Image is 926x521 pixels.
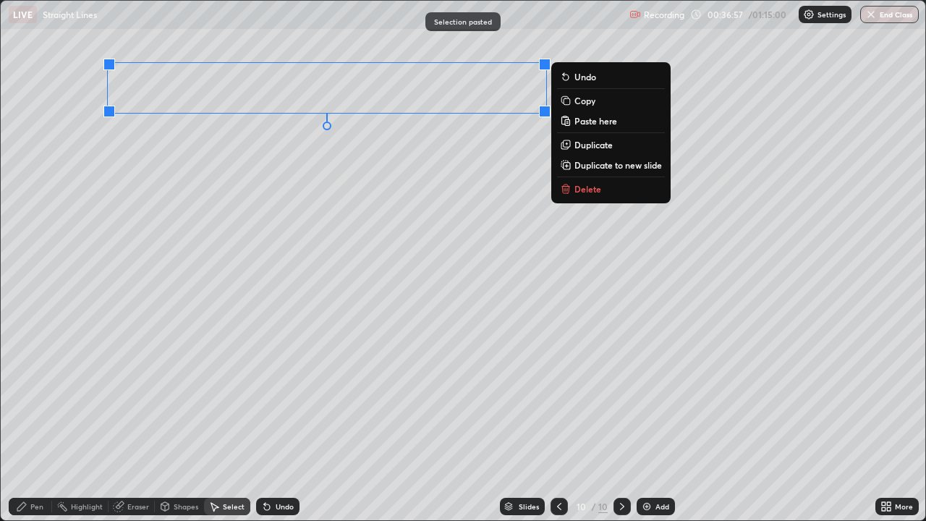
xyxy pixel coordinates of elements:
[557,92,665,109] button: Copy
[557,156,665,174] button: Duplicate to new slide
[860,6,919,23] button: End Class
[591,502,595,511] div: /
[641,501,653,512] img: add-slide-button
[276,503,294,510] div: Undo
[803,9,815,20] img: class-settings-icons
[574,95,595,106] p: Copy
[30,503,43,510] div: Pen
[895,503,913,510] div: More
[574,502,588,511] div: 10
[174,503,198,510] div: Shapes
[43,9,97,20] p: Straight Lines
[519,503,539,510] div: Slides
[71,503,103,510] div: Highlight
[574,183,601,195] p: Delete
[557,180,665,198] button: Delete
[557,136,665,153] button: Duplicate
[574,71,596,82] p: Undo
[644,9,684,20] p: Recording
[557,112,665,130] button: Paste here
[557,68,665,85] button: Undo
[865,9,877,20] img: end-class-cross
[127,503,149,510] div: Eraser
[574,159,662,171] p: Duplicate to new slide
[574,115,617,127] p: Paste here
[598,500,608,513] div: 10
[817,11,846,18] p: Settings
[574,139,613,151] p: Duplicate
[629,9,641,20] img: recording.375f2c34.svg
[655,503,669,510] div: Add
[223,503,245,510] div: Select
[13,9,33,20] p: LIVE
